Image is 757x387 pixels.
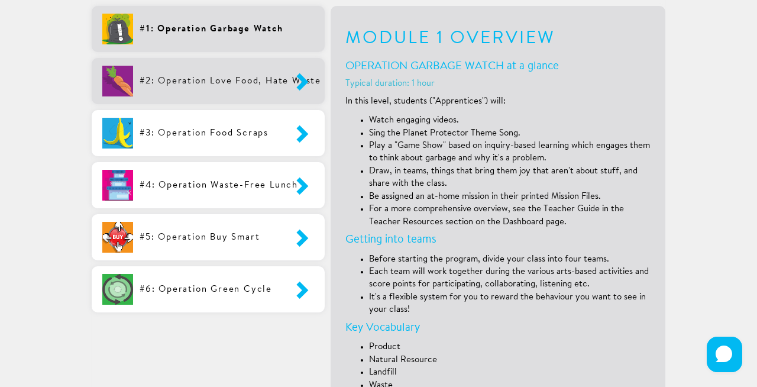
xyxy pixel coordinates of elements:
[345,79,651,89] h5: Typical duration: 1 hour
[99,170,136,201] img: 8fxZUowsklV0sAAAAASUVORK5CYII=
[345,234,651,247] h4: Getting into teams
[140,77,154,86] span: #2:
[345,61,651,73] h4: OPERATION GARBAGE WATCH at a glance
[158,77,321,86] span: Operation Love Food, Hate Waste
[140,129,154,138] span: #3:
[158,129,268,138] span: Operation Food Scraps
[369,266,651,291] li: Each team will work together during the various arts-based activities and score points for partic...
[140,285,155,294] span: #6:
[369,114,651,127] li: Watch engaging videos.
[345,95,651,108] p: In this level, students ("Apprentices") will:
[369,191,651,203] li: Be assigned an at-home mission in their printed Mission Files.
[99,274,136,305] img: 2PuGZ6y6O6wAAAABJRU5ErkJggg==
[140,181,155,190] span: #4:
[140,25,154,34] span: #1:
[99,118,136,149] img: gQAAAABJRU5ErkJggg==
[99,222,136,253] img: Rz4OnOZvpXAAAAABJRU5ErkJggg==
[158,233,260,242] span: Operation Buy Smart
[369,127,651,140] li: Sing the Planet Protector Theme Song.
[158,285,272,294] span: Operation Green Cycle
[369,354,651,366] li: Natural Resource
[99,14,136,44] img: gq757zaRzxgAAAABJRU5ErkJggg==
[345,322,651,335] h4: Key Vocabulary
[99,66,136,96] img: x+fDHqLdAkpBQAAAABJRU5ErkJggg==
[369,291,651,317] li: It's a flexible system for you to reward the behaviour you want to see in your class!
[158,181,298,190] span: Operation Waste-Free Lunch
[369,165,651,191] li: Draw, in teams, things that bring them joy that aren't about stuff, and share with the class.
[369,140,651,165] li: Play a "Game Show" based on inquiry-based learning which engages them to think about garbage and ...
[369,253,651,266] li: Before starting the program, divide your class into four teams.
[345,30,651,49] h1: Module 1 Overview
[704,334,745,375] iframe: HelpCrunch
[140,233,154,242] span: #5:
[369,366,651,379] li: Landfill
[369,203,651,228] li: For a more comprehensive overview, see the Teacher Guide in the Teacher Resources section on the ...
[369,341,651,353] li: Product
[157,25,283,34] span: Operation Garbage Watch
